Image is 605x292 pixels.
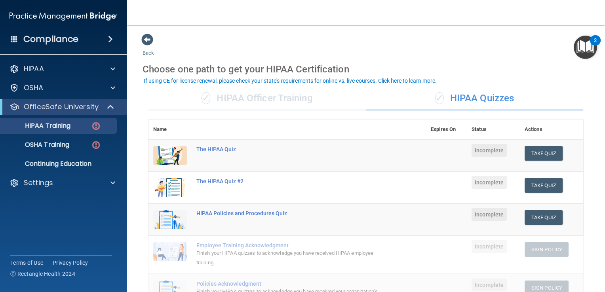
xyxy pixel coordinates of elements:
div: 2 [594,40,597,51]
div: Finish your HIPAA quizzes to acknowledge you have received HIPAA employee training. [196,248,386,267]
a: Privacy Policy [53,259,88,267]
button: Take Quiz [525,210,563,225]
img: danger-circle.6113f641.png [91,121,101,131]
a: OfficeSafe University [10,102,115,112]
th: Status [467,120,520,139]
a: Terms of Use [10,259,43,267]
th: Name [148,120,192,139]
p: HIPAA [24,64,44,74]
th: Expires On [426,120,467,139]
div: The HIPAA Quiz #2 [196,178,386,184]
div: Employee Training Acknowledgment [196,242,386,248]
a: Settings [10,178,115,188]
a: OSHA [10,83,115,93]
p: Settings [24,178,53,188]
span: Incomplete [472,279,507,291]
th: Actions [520,120,583,139]
div: HIPAA Policies and Procedures Quiz [196,210,386,216]
span: Incomplete [472,144,507,157]
span: Incomplete [472,208,507,221]
button: Open Resource Center, 2 new notifications [574,36,597,59]
button: Take Quiz [525,178,563,193]
button: If using CE for license renewal, please check your state's requirements for online vs. live cours... [143,77,438,85]
button: Take Quiz [525,146,563,161]
p: Continuing Education [5,160,113,168]
p: OfficeSafe University [24,102,99,112]
a: HIPAA [10,64,115,74]
p: OSHA [24,83,44,93]
span: ✓ [435,92,444,104]
span: Incomplete [472,176,507,189]
p: HIPAA Training [5,122,70,130]
div: HIPAA Quizzes [366,87,583,110]
div: The HIPAA Quiz [196,146,386,152]
div: Choose one path to get your HIPAA Certification [143,58,589,81]
p: OSHA Training [5,141,69,149]
span: ✓ [202,92,210,104]
h4: Compliance [23,34,78,45]
iframe: Drift Widget Chat Controller [468,237,595,268]
span: Ⓒ Rectangle Health 2024 [10,270,75,278]
a: Back [143,40,154,56]
div: If using CE for license renewal, please check your state's requirements for online vs. live cours... [144,78,437,83]
div: Policies Acknowledgment [196,281,386,287]
img: PMB logo [10,8,117,24]
div: HIPAA Officer Training [148,87,366,110]
img: danger-circle.6113f641.png [91,140,101,150]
